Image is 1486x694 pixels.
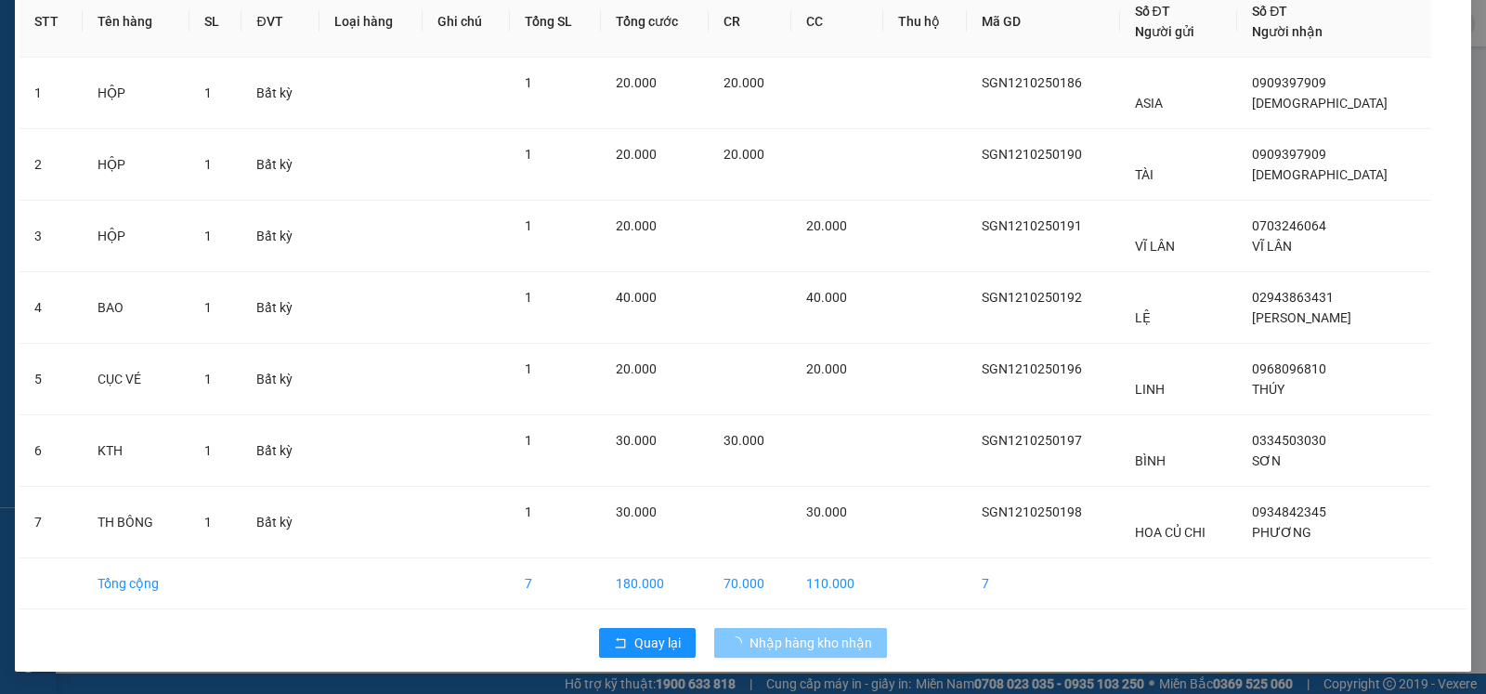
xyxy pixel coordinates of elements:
[525,218,532,233] span: 1
[20,129,83,201] td: 2
[1252,525,1311,540] span: PHƯƠNG
[1252,239,1292,254] span: VĨ LÂN
[241,58,319,129] td: Bất kỳ
[525,504,532,519] span: 1
[510,558,600,609] td: 7
[750,633,872,653] span: Nhập hàng kho nhận
[982,361,1082,376] span: SGN1210250196
[204,229,212,243] span: 1
[241,201,319,272] td: Bất kỳ
[20,272,83,344] td: 4
[634,633,681,653] span: Quay lại
[1135,167,1154,182] span: TÀI
[1135,453,1166,468] span: BÌNH
[20,344,83,415] td: 5
[616,75,657,90] span: 20.000
[20,58,83,129] td: 1
[1252,433,1326,448] span: 0334503030
[1135,525,1206,540] span: HOA CỦ CHI
[525,147,532,162] span: 1
[791,558,883,609] td: 110.000
[982,218,1082,233] span: SGN1210250191
[241,487,319,558] td: Bất kỳ
[1252,361,1326,376] span: 0968096810
[714,628,887,658] button: Nhập hàng kho nhận
[83,344,189,415] td: CỤC VÉ
[241,272,319,344] td: Bất kỳ
[1252,504,1326,519] span: 0934842345
[709,558,791,609] td: 70.000
[241,344,319,415] td: Bất kỳ
[982,290,1082,305] span: SGN1210250192
[204,300,212,315] span: 1
[616,361,657,376] span: 20.000
[1135,310,1151,325] span: LỆ
[83,129,189,201] td: HỘP
[1252,382,1284,397] span: THÚY
[20,201,83,272] td: 3
[729,636,750,649] span: loading
[1135,96,1163,111] span: ASIA
[83,487,189,558] td: TH BÔNG
[204,85,212,100] span: 1
[525,290,532,305] span: 1
[1135,382,1165,397] span: LINH
[1252,96,1388,111] span: [DEMOGRAPHIC_DATA]
[525,361,532,376] span: 1
[1252,147,1326,162] span: 0909397909
[20,487,83,558] td: 7
[806,361,847,376] span: 20.000
[1252,310,1351,325] span: [PERSON_NAME]
[599,628,696,658] button: rollbackQuay lại
[241,415,319,487] td: Bất kỳ
[83,558,189,609] td: Tổng cộng
[1135,4,1170,19] span: Số ĐT
[616,433,657,448] span: 30.000
[83,58,189,129] td: HỘP
[1252,290,1334,305] span: 02943863431
[982,504,1082,519] span: SGN1210250198
[525,433,532,448] span: 1
[1135,24,1194,39] span: Người gửi
[1135,239,1175,254] span: VĨ LÂN
[723,433,764,448] span: 30.000
[982,75,1082,90] span: SGN1210250186
[982,433,1082,448] span: SGN1210250197
[806,504,847,519] span: 30.000
[1252,218,1326,233] span: 0703246064
[1252,167,1388,182] span: [DEMOGRAPHIC_DATA]
[20,415,83,487] td: 6
[204,157,212,172] span: 1
[723,147,764,162] span: 20.000
[616,290,657,305] span: 40.000
[83,201,189,272] td: HỘP
[806,218,847,233] span: 20.000
[204,515,212,530] span: 1
[204,372,212,386] span: 1
[83,272,189,344] td: BAO
[525,75,532,90] span: 1
[616,218,657,233] span: 20.000
[1252,75,1326,90] span: 0909397909
[601,558,709,609] td: 180.000
[723,75,764,90] span: 20.000
[967,558,1119,609] td: 7
[616,147,657,162] span: 20.000
[1252,24,1323,39] span: Người nhận
[241,129,319,201] td: Bất kỳ
[806,290,847,305] span: 40.000
[83,415,189,487] td: KTH
[1252,453,1281,468] span: SƠN
[982,147,1082,162] span: SGN1210250190
[1252,4,1287,19] span: Số ĐT
[614,636,627,651] span: rollback
[204,443,212,458] span: 1
[616,504,657,519] span: 30.000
